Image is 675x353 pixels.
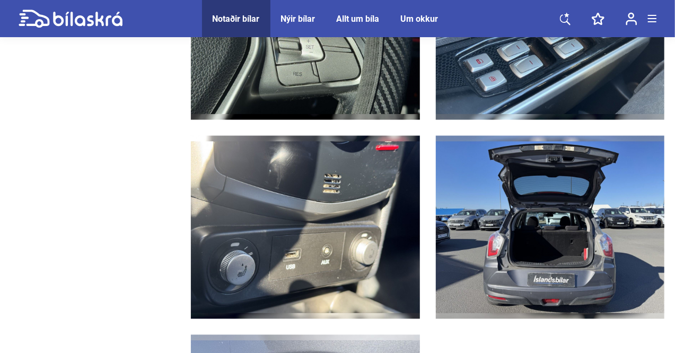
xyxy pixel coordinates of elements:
[401,14,439,24] a: Um okkur
[337,14,380,24] a: Allt um bíla
[626,12,637,25] img: user-login.svg
[213,14,260,24] a: Notaðir bílar
[281,14,315,24] a: Nýir bílar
